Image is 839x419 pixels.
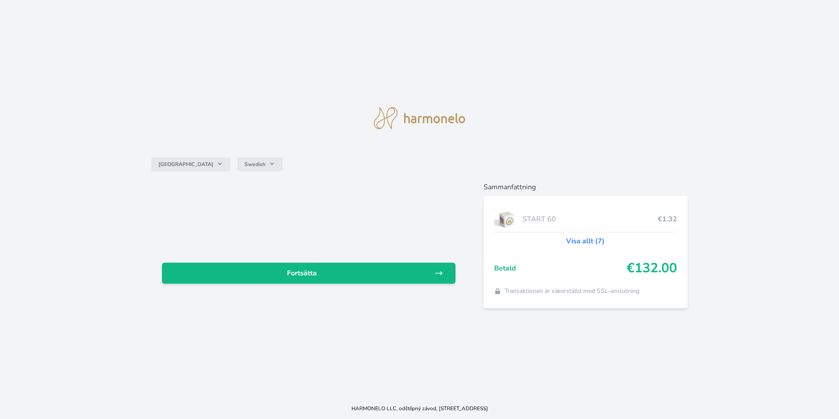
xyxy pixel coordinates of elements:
[374,107,465,129] img: logo.svg
[505,287,639,296] span: Transaktionen är säkerställd med SSL-anslutning
[169,268,434,278] span: Fortsätta
[523,214,658,224] span: START 60
[494,208,519,230] img: start.jpg
[237,157,283,171] button: Swedish
[484,182,688,192] h6: Sammanfattning
[494,263,627,274] span: Betald
[244,161,265,168] span: Swedish
[158,161,213,168] span: [GEOGRAPHIC_DATA]
[151,157,230,171] button: [GEOGRAPHIC_DATA]
[566,236,605,246] a: Visa allt (7)
[162,263,455,284] a: Fortsätta
[627,260,677,276] span: €132.00
[658,214,677,224] span: €1.32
